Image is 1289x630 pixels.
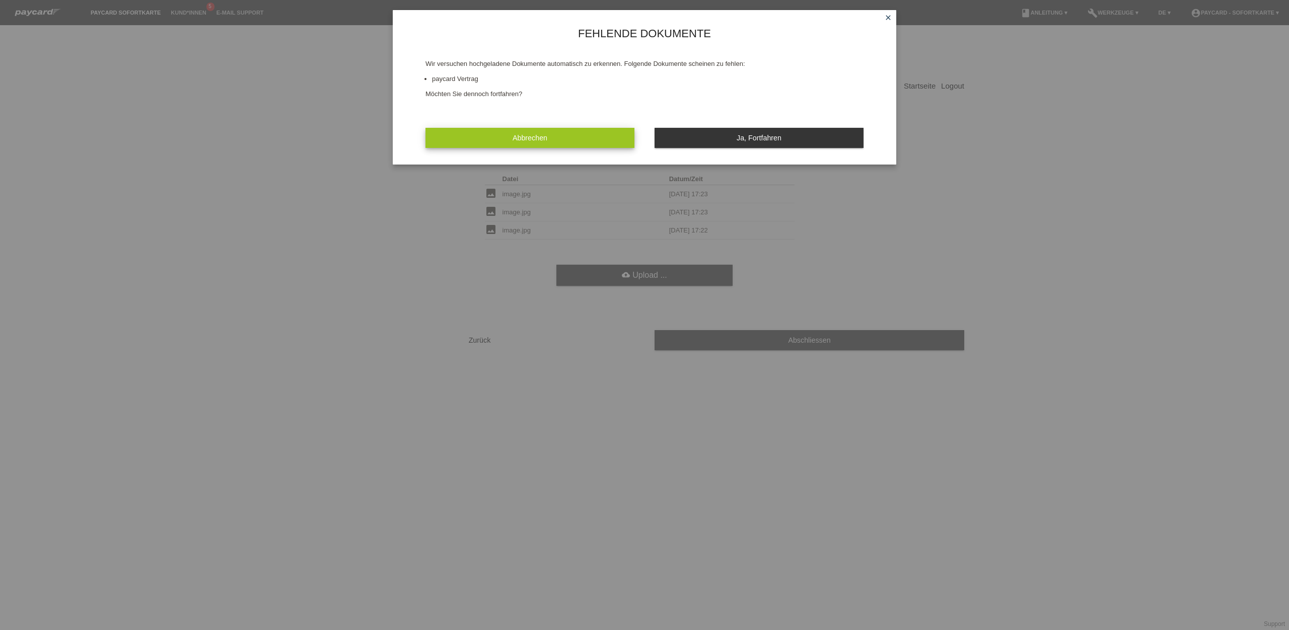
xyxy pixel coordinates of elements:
h1: Fehlende Dokumente [425,27,864,40]
span: Ja, Fortfahren [737,134,781,142]
a: Abbrechen [425,128,634,147]
li: paycard Vertrag [432,75,864,83]
div: Wir versuchen hochgeladene Dokumente automatisch zu erkennen. Folgende Dokumente scheinen zu fehl... [393,10,896,165]
button: Ja, Fortfahren [655,128,864,147]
